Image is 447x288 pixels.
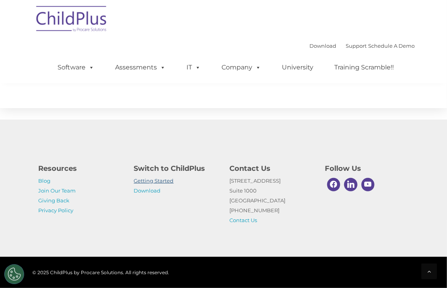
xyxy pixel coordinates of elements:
iframe: Chat Widget [318,203,447,288]
a: Support [346,43,367,49]
img: ChildPlus by Procare Solutions [32,0,111,40]
a: Training Scramble!! [326,60,402,75]
p: [STREET_ADDRESS] Suite 1000 [GEOGRAPHIC_DATA] [PHONE_NUMBER] [229,176,313,225]
a: Youtube [359,176,377,193]
h4: Switch to ChildPlus [134,163,218,174]
button: Cookies Settings [4,264,24,284]
a: Linkedin [342,176,359,193]
a: Privacy Policy [38,207,73,213]
a: IT [179,60,209,75]
a: Software [50,60,102,75]
h4: Contact Us [229,163,313,174]
a: Company [214,60,269,75]
a: Getting Started [134,178,174,184]
a: Giving Back [38,197,69,204]
h4: Follow Us [325,163,409,174]
font: | [309,43,415,49]
a: Download [134,187,161,194]
a: Facebook [325,176,343,193]
a: Download [309,43,336,49]
span: © 2025 ChildPlus by Procare Solutions. All rights reserved. [32,269,169,275]
a: Contact Us [229,217,257,223]
h4: Resources [38,163,122,174]
a: Schedule A Demo [368,43,415,49]
a: Join Our Team [38,187,76,194]
a: Assessments [107,60,173,75]
a: University [274,60,321,75]
a: Blog [38,178,50,184]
